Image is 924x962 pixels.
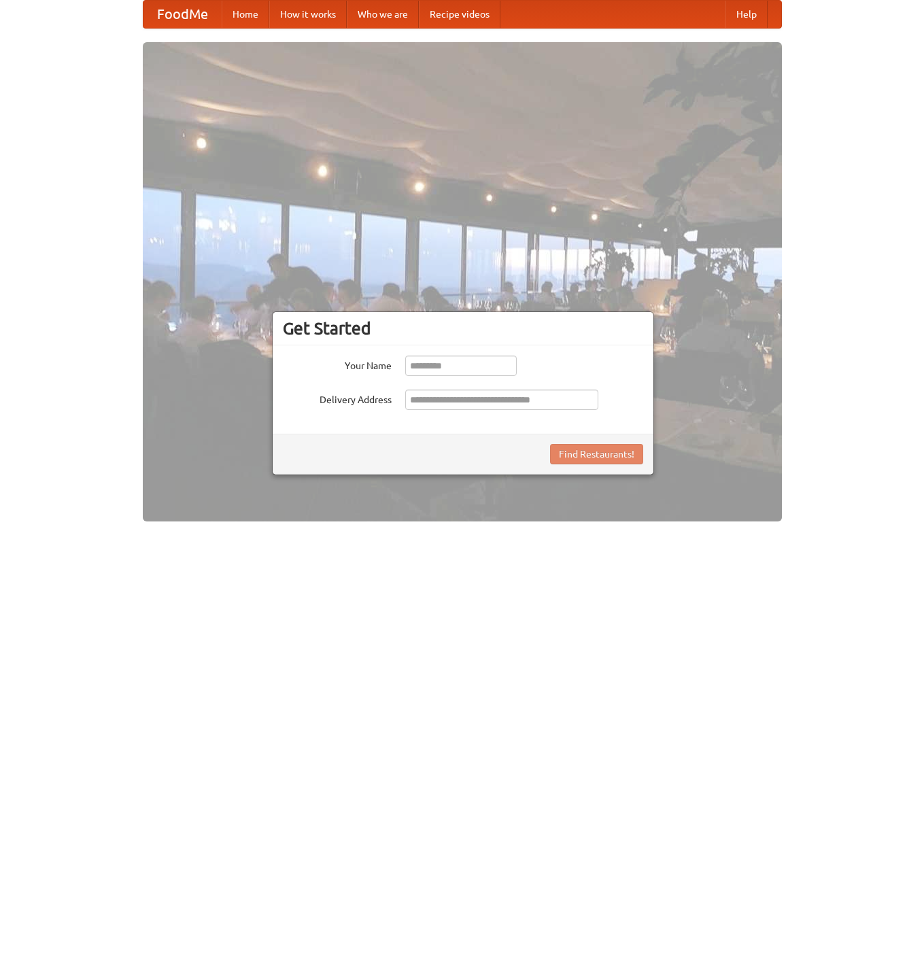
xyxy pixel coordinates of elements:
[283,318,643,339] h3: Get Started
[269,1,347,28] a: How it works
[550,444,643,464] button: Find Restaurants!
[725,1,768,28] a: Help
[222,1,269,28] a: Home
[419,1,500,28] a: Recipe videos
[347,1,419,28] a: Who we are
[283,356,392,373] label: Your Name
[283,390,392,407] label: Delivery Address
[143,1,222,28] a: FoodMe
